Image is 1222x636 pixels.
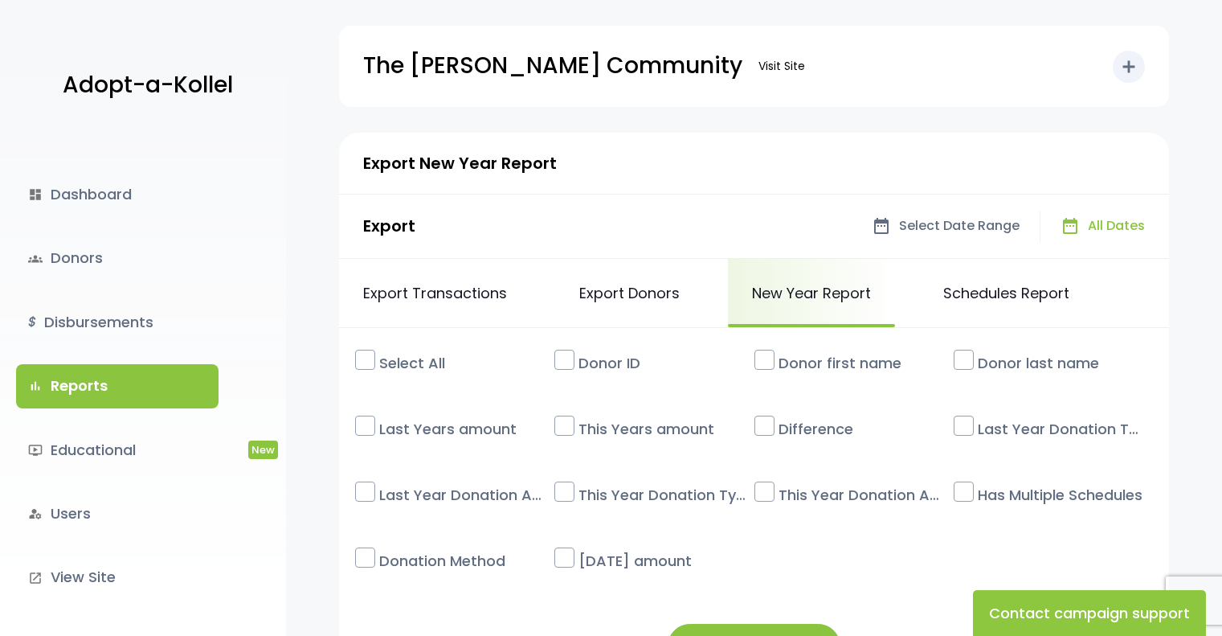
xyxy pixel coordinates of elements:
[363,211,415,240] p: Export
[16,301,219,344] a: $Disbursements
[16,429,219,472] a: ondemand_videoEducationalNew
[1088,215,1145,238] span: All Dates
[371,410,554,448] label: Last Years amount
[970,344,1153,382] label: Donor last name
[371,542,554,580] label: Donation Method
[16,236,219,280] a: groupsDonors
[63,65,233,105] p: Adopt-a-Kollel
[371,344,554,382] label: Select All
[728,259,895,327] a: New Year Report
[55,47,233,125] a: Adopt-a-Kollel
[28,507,43,521] i: manage_accounts
[555,259,704,327] a: Export Donors
[770,476,954,514] label: This Year Donation Amount
[770,344,954,382] label: Donor first name
[339,259,531,327] a: Export Transactions
[570,476,754,514] label: This Year Donation Type
[28,252,43,266] span: groups
[28,187,43,202] i: dashboard
[770,410,954,448] label: Difference
[363,149,557,178] p: Export New Year Report
[750,51,813,82] a: Visit Site
[28,379,43,393] i: bar_chart
[970,476,1153,514] label: Has Multiple Schedules
[16,364,219,408] a: bar_chartReports
[973,590,1206,636] button: Contact campaign support
[570,410,754,448] label: This Years amount
[899,215,1020,238] span: Select Date Range
[872,216,891,236] span: date_range
[28,311,36,334] i: $
[1113,51,1145,83] button: add
[28,571,43,585] i: launch
[919,259,1093,327] a: Schedules Report
[1061,216,1080,236] span: date_range
[16,556,219,599] a: launchView Site
[363,46,742,86] p: The [PERSON_NAME] Community
[970,410,1153,448] label: Last Year Donation Type
[16,173,219,216] a: dashboardDashboard
[570,542,754,580] label: [DATE] amount
[1119,57,1138,76] i: add
[371,476,554,514] label: Last Year Donation Amount
[248,441,278,459] span: New
[28,443,43,458] i: ondemand_video
[570,344,754,382] label: Donor ID
[16,492,219,535] a: manage_accountsUsers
